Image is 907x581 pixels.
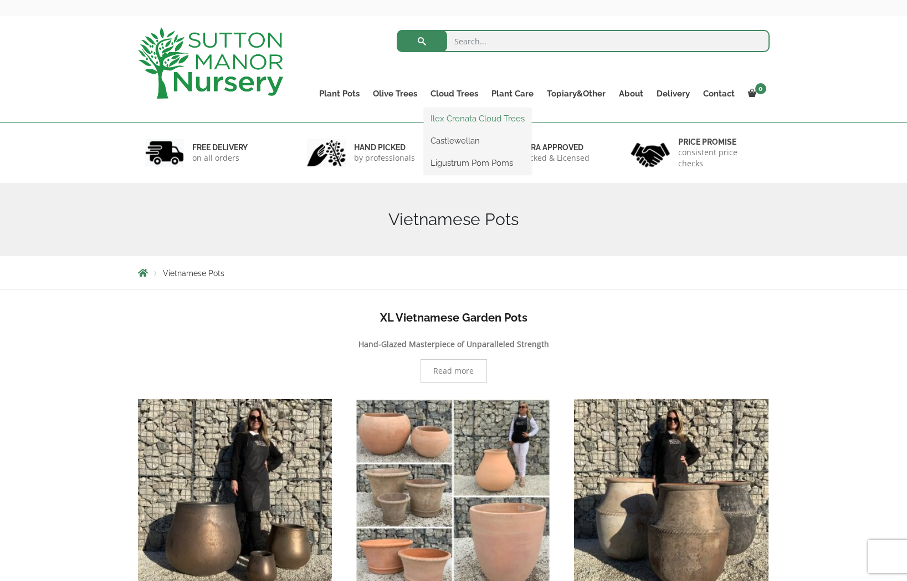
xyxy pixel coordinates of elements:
span: 0 [755,83,766,94]
input: Search... [397,30,770,52]
a: Castlewellan [424,132,531,149]
p: by professionals [354,152,415,164]
a: About [612,86,650,101]
a: Cloud Trees [424,86,485,101]
a: Delivery [650,86,696,101]
a: Ilex Crenata Cloud Trees [424,110,531,127]
b: Hand-Glazed Masterpiece of Unparalleled Strength [358,339,549,349]
p: on all orders [192,152,248,164]
img: 4.jpg [631,136,670,170]
a: Topiary&Other [540,86,612,101]
h6: Price promise [678,137,762,147]
a: Plant Care [485,86,540,101]
b: XL Vietnamese Garden Pots [380,311,527,324]
p: checked & Licensed [516,152,590,164]
span: Vietnamese Pots [163,269,224,278]
h6: hand picked [354,142,415,152]
a: Ligustrum Pom Poms [424,155,531,171]
span: Read more [433,367,474,375]
nav: Breadcrumbs [138,268,770,277]
img: 2.jpg [307,139,346,167]
h1: Vietnamese Pots [138,210,770,230]
a: Olive Trees [366,86,424,101]
a: Plant Pots [312,86,366,101]
p: consistent price checks [678,147,762,169]
img: 1.jpg [145,139,184,167]
a: 0 [741,86,770,101]
h6: Defra approved [516,142,590,152]
h6: FREE DELIVERY [192,142,248,152]
img: logo [138,27,283,99]
a: Contact [696,86,741,101]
